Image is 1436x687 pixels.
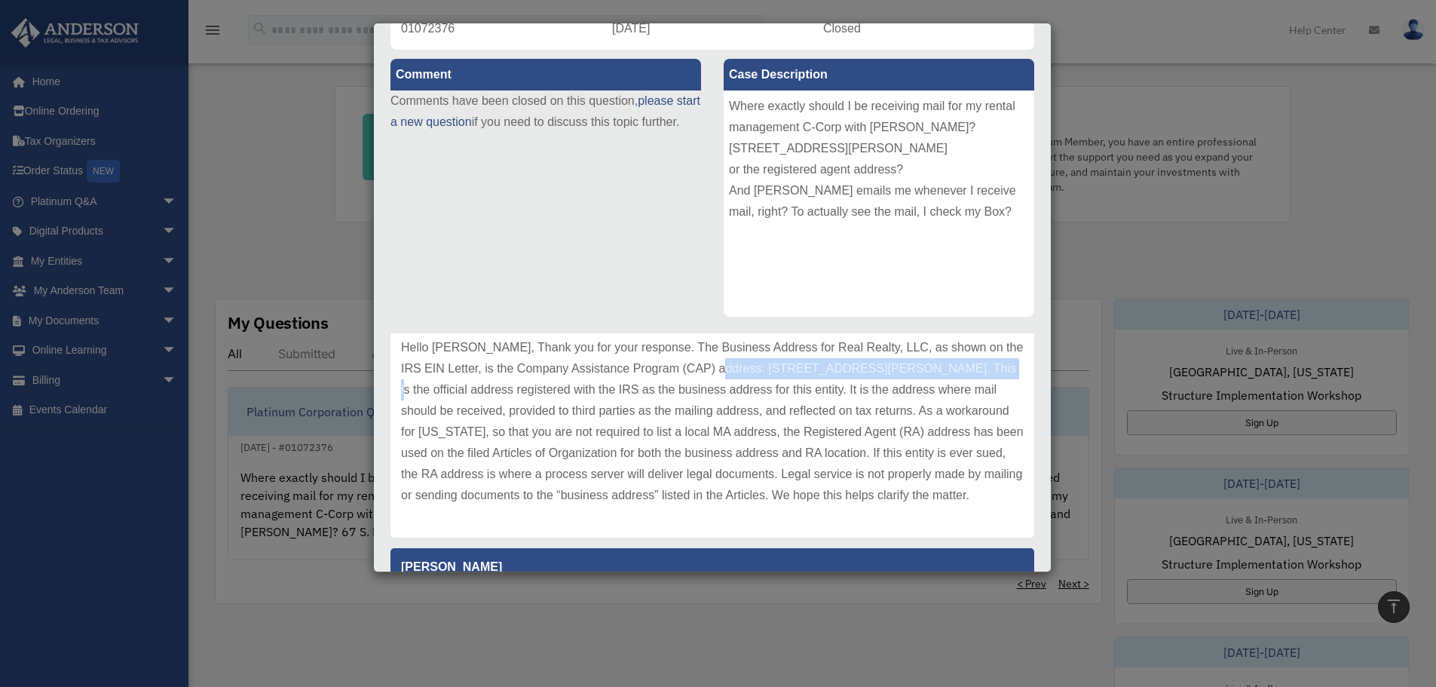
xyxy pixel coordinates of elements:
span: Closed [823,22,861,35]
label: Comment [390,59,701,90]
span: [DATE] [612,22,650,35]
div: Where exactly should I be receiving mail for my rental management C-Corp with [PERSON_NAME]? [STR... [724,90,1034,317]
span: 01072376 [401,22,455,35]
p: [PERSON_NAME] [390,548,1034,585]
p: Hello [PERSON_NAME], Thank you for your response. The Business Address for Real Realty, LLC, as s... [401,337,1024,506]
p: Comments have been closed on this question, if you need to discuss this topic further. [390,90,701,133]
a: please start a new question [390,94,700,128]
label: Case Description [724,59,1034,90]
